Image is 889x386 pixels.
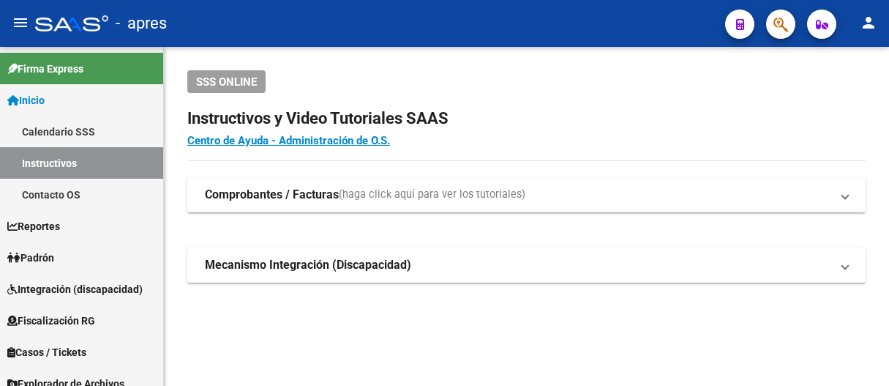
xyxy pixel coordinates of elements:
span: Fiscalización RG [7,313,95,329]
span: SSS ONLINE [196,75,257,89]
span: Integración (discapacidad) [7,281,143,297]
strong: Mecanismo Integración (Discapacidad) [205,257,411,273]
a: Centro de Ayuda - Administración de O.S. [187,134,390,147]
span: - apres [116,7,167,40]
span: Casos / Tickets [7,344,86,360]
mat-expansion-panel-header: Comprobantes / Facturas(haga click aquí para ver los tutoriales) [187,177,866,212]
button: SSS ONLINE [187,70,266,93]
span: Reportes [7,218,60,234]
span: Firma Express [7,61,83,77]
span: Padrón [7,250,54,266]
mat-expansion-panel-header: Mecanismo Integración (Discapacidad) [187,248,866,283]
mat-icon: menu [12,14,29,31]
h2: Instructivos y Video Tutoriales SAAS [187,105,866,133]
span: (haga click aquí para ver los tutoriales) [339,187,525,203]
mat-icon: person [860,14,877,31]
iframe: Intercom live chat [839,336,874,371]
span: Inicio [7,92,45,108]
strong: Comprobantes / Facturas [205,187,339,203]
